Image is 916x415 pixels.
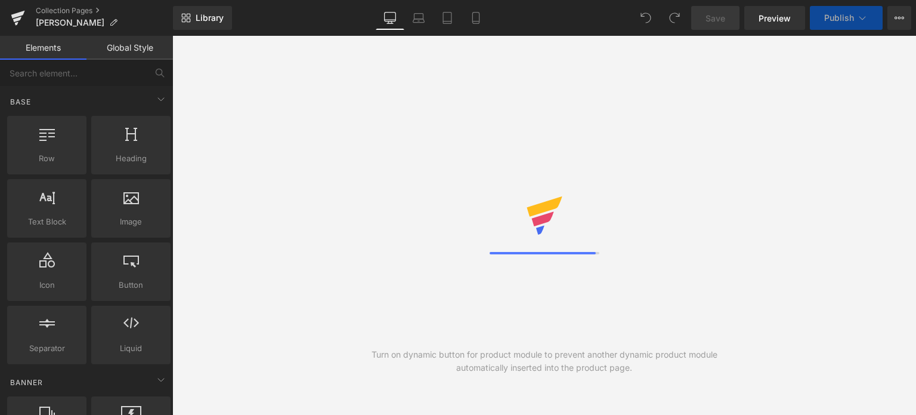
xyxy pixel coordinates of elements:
button: Undo [634,6,658,30]
a: Desktop [376,6,404,30]
a: Global Style [86,36,173,60]
a: Preview [744,6,805,30]
span: Separator [11,342,83,355]
span: Liquid [95,342,167,355]
span: Base [9,96,32,107]
span: Image [95,216,167,228]
span: [PERSON_NAME] [36,18,104,27]
button: More [887,6,911,30]
span: Icon [11,279,83,291]
span: Heading [95,152,167,165]
a: Laptop [404,6,433,30]
button: Publish [810,6,883,30]
span: Save [705,12,725,24]
a: Collection Pages [36,6,173,16]
div: Turn on dynamic button for product module to prevent another dynamic product module automatically... [358,348,731,374]
button: Redo [663,6,686,30]
span: Row [11,152,83,165]
a: Mobile [462,6,490,30]
a: New Library [173,6,232,30]
span: Publish [824,13,854,23]
span: Preview [759,12,791,24]
span: Button [95,279,167,291]
span: Text Block [11,216,83,228]
span: Banner [9,377,44,388]
span: Library [196,13,224,23]
a: Tablet [433,6,462,30]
